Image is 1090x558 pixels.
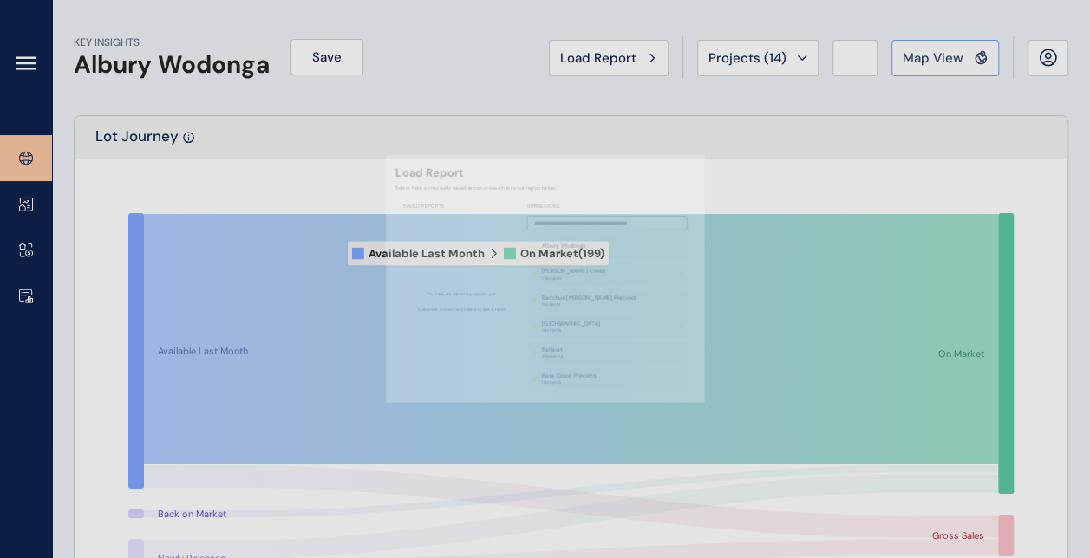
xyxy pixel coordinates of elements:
span: Save [312,49,342,66]
button: Save [290,39,363,75]
h1: Albury Wodonga [74,50,270,80]
button: Load Report [549,40,669,76]
span: Projects ( 14 ) [708,49,786,67]
button: Map View [891,40,999,76]
span: Load Report [560,49,636,67]
button: Projects (14) [697,40,819,76]
span: Map View [903,49,963,67]
p: Lot Journey [95,127,179,159]
p: KEY INSIGHTS [74,36,270,50]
